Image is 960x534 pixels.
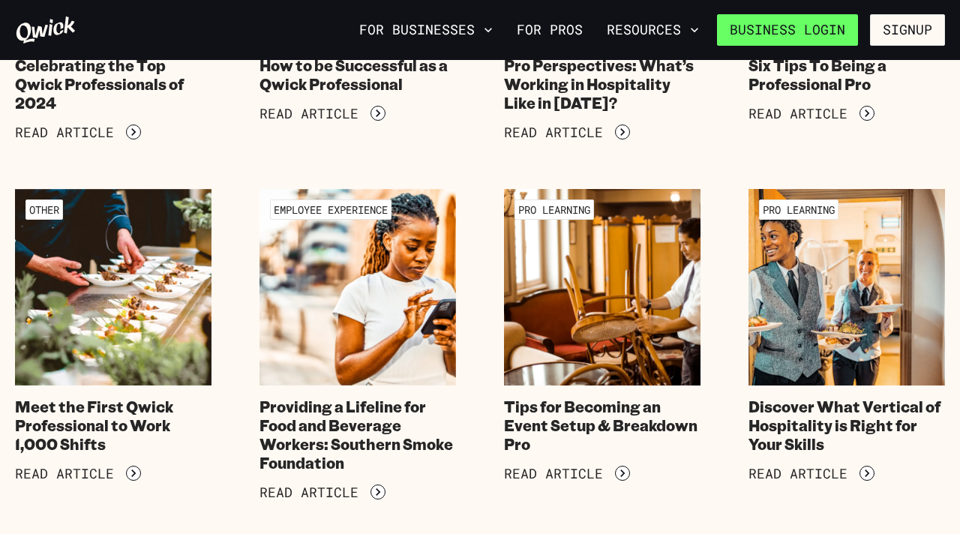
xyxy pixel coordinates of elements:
[717,14,858,46] a: Business Login
[15,56,211,112] h4: Celebrating the Top Qwick Professionals of 2024
[25,199,63,220] span: Other
[270,199,391,220] span: Employee Experience
[259,189,456,501] a: Employee ExperienceProviding a Lifeline for Food and Beverage Workers: Southern Smoke FoundationR...
[504,56,700,112] h4: Pro Perspectives: What’s Working in Hospitality Like in [DATE]?
[259,397,456,472] h4: Providing a Lifeline for Food and Beverage Workers: Southern Smoke Foundation
[511,17,589,43] a: For Pros
[748,56,945,94] h4: Six Tips To Being a Professional Pro
[353,17,499,43] button: For Businesses
[759,199,838,220] span: Pro Learning
[259,56,456,94] h4: How to be Successful as a Qwick Professional
[259,484,358,501] span: Read Article
[748,397,945,454] h4: Discover What Vertical of Hospitality is Right for Your Skills
[15,189,211,385] img: Meet the First Qwick Professional to Work 1,000 Shifts
[15,466,114,482] span: Read Article
[601,17,705,43] button: Resources
[748,106,847,122] span: Read Article
[504,466,603,482] span: Read Article
[15,124,114,141] span: Read Article
[504,397,700,454] h4: Tips for Becoming an Event Setup & Breakdown Pro
[870,14,945,46] button: Signup
[504,189,700,501] a: Pro LearningTips for Becoming an Event Setup & Breakdown ProRead Article
[748,189,945,385] img: Hospitality staffing is in demand and great industry to focus a career around. You can use Gig ap...
[504,124,603,141] span: Read Article
[748,189,945,501] a: Pro LearningDiscover What Vertical of Hospitality is Right for Your SkillsRead Article
[259,189,456,385] img: Under Pro Resources on the Gigpro app you'll find both Giving Kitchen and Southern Smoke Foundation.
[15,397,211,454] h4: Meet the First Qwick Professional to Work 1,000 Shifts
[15,189,211,501] a: OtherMeet the First Qwick Professional to Work 1,000 ShiftsRead Article
[259,106,358,122] span: Read Article
[514,199,594,220] span: Pro Learning
[748,466,847,482] span: Read Article
[504,189,700,385] img: Pro completing Event setup/breakdown duties on a shift.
